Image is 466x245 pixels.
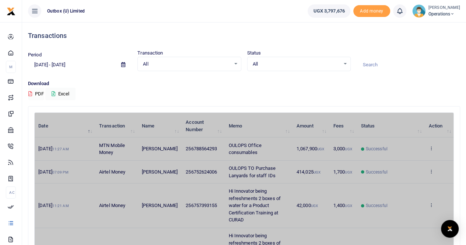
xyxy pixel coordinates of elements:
a: logo-small logo-large logo-large [7,8,15,14]
span: All [253,60,340,68]
label: Period [28,51,42,59]
span: Outbox (U) Limited [44,8,88,14]
label: Status [247,49,261,57]
small: [PERSON_NAME] [428,5,460,11]
input: Search [357,59,460,71]
div: Open Intercom Messenger [441,220,459,238]
span: Add money [353,5,390,17]
p: Download [28,80,460,88]
label: Transaction [137,49,163,57]
span: All [143,60,230,68]
li: Ac [6,186,16,199]
img: profile-user [412,4,425,18]
span: UGX 3,797,676 [313,7,344,15]
button: Excel [45,88,76,100]
a: profile-user [PERSON_NAME] Operations [412,4,460,18]
li: Wallet ballance [305,4,353,18]
a: Add money [353,8,390,13]
span: Operations [428,11,460,17]
img: logo-small [7,7,15,16]
a: UGX 3,797,676 [308,4,350,18]
h4: Transactions [28,32,460,40]
li: Toup your wallet [353,5,390,17]
input: select period [28,59,115,71]
button: PDF [28,88,44,100]
li: M [6,61,16,73]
